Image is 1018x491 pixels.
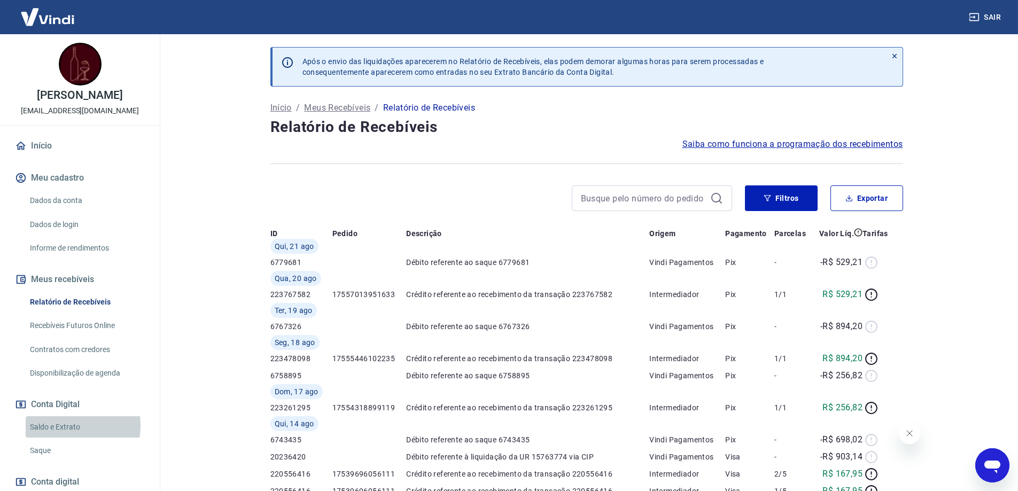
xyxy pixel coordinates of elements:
a: Recebíveis Futuros Online [26,315,147,337]
span: Ter, 19 ago [275,305,313,316]
p: 6743435 [270,434,332,445]
p: Pix [725,353,774,364]
p: 1/1 [774,402,812,413]
p: Vindi Pagamentos [649,257,725,268]
p: Após o envio das liquidações aparecerem no Relatório de Recebíveis, elas podem demorar algumas ho... [302,56,764,77]
a: Início [270,102,292,114]
p: 6767326 [270,321,332,332]
img: 1cbb7641-76d3-4fdf-becb-274238083d16.jpeg [59,43,102,85]
span: Olá! Precisa de ajuda? [6,7,90,16]
button: Sair [967,7,1005,27]
p: 6758895 [270,370,332,381]
button: Meu cadastro [13,166,147,190]
p: Pix [725,257,774,268]
span: Qui, 14 ago [275,418,314,429]
p: Débito referente ao saque 6743435 [406,434,649,445]
p: Crédito referente ao recebimento da transação 223767582 [406,289,649,300]
iframe: Fechar mensagem [899,423,920,444]
button: Conta Digital [13,393,147,416]
p: R$ 894,20 [822,352,862,365]
a: Meus Recebíveis [304,102,370,114]
a: Início [13,134,147,158]
span: Qui, 21 ago [275,241,314,252]
p: Intermediador [649,353,725,364]
p: Débito referente ao saque 6758895 [406,370,649,381]
p: 17555446102235 [332,353,407,364]
p: 223478098 [270,353,332,364]
p: Vindi Pagamentos [649,370,725,381]
p: Origem [649,228,675,239]
button: Exportar [830,185,903,211]
p: - [774,370,812,381]
button: Meus recebíveis [13,268,147,291]
p: - [774,451,812,462]
p: R$ 167,95 [822,467,862,480]
p: - [774,434,812,445]
p: Pix [725,402,774,413]
p: 17539696056111 [332,469,407,479]
p: Crédito referente ao recebimento da transação 223261295 [406,402,649,413]
span: Seg, 18 ago [275,337,315,348]
span: Dom, 17 ago [275,386,318,397]
a: Saldo e Extrato [26,416,147,438]
p: 17557013951633 [332,289,407,300]
p: R$ 529,21 [822,288,862,301]
p: Valor Líq. [819,228,854,239]
p: Vindi Pagamentos [649,321,725,332]
p: -R$ 698,02 [820,433,862,446]
p: 2/5 [774,469,812,479]
p: Vindi Pagamentos [649,434,725,445]
a: Saiba como funciona a programação dos recebimentos [682,138,903,151]
p: ID [270,228,278,239]
a: Dados da conta [26,190,147,212]
p: R$ 256,82 [822,401,862,414]
p: Pix [725,321,774,332]
p: Pix [725,370,774,381]
p: Relatório de Recebíveis [383,102,475,114]
img: Vindi [13,1,82,33]
p: 6779681 [270,257,332,268]
p: -R$ 903,14 [820,450,862,463]
p: -R$ 894,20 [820,320,862,333]
button: Filtros [745,185,818,211]
span: Conta digital [31,474,79,489]
p: Pedido [332,228,358,239]
a: Disponibilização de agenda [26,362,147,384]
p: - [774,257,812,268]
p: 17554318899119 [332,402,407,413]
p: Pix [725,434,774,445]
p: 1/1 [774,353,812,364]
p: 223261295 [270,402,332,413]
p: Pix [725,289,774,300]
p: Intermediador [649,469,725,479]
p: Visa [725,451,774,462]
p: 220556416 [270,469,332,479]
p: Vindi Pagamentos [649,451,725,462]
p: -R$ 529,21 [820,256,862,269]
p: Descrição [406,228,442,239]
a: Informe de rendimentos [26,237,147,259]
p: Crédito referente ao recebimento da transação 220556416 [406,469,649,479]
p: Tarifas [862,228,888,239]
a: Saque [26,440,147,462]
p: Crédito referente ao recebimento da transação 223478098 [406,353,649,364]
p: Intermediador [649,402,725,413]
iframe: Botão para abrir a janela de mensagens [975,448,1009,482]
p: Débito referente à liquidação da UR 15763774 via CIP [406,451,649,462]
p: Débito referente ao saque 6779681 [406,257,649,268]
p: 223767582 [270,289,332,300]
p: / [375,102,378,114]
span: Qua, 20 ago [275,273,317,284]
p: -R$ 256,82 [820,369,862,382]
p: 20236420 [270,451,332,462]
a: Relatório de Recebíveis [26,291,147,313]
p: Parcelas [774,228,806,239]
h4: Relatório de Recebíveis [270,116,903,138]
a: Contratos com credores [26,339,147,361]
a: Dados de login [26,214,147,236]
input: Busque pelo número do pedido [581,190,706,206]
p: / [296,102,300,114]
